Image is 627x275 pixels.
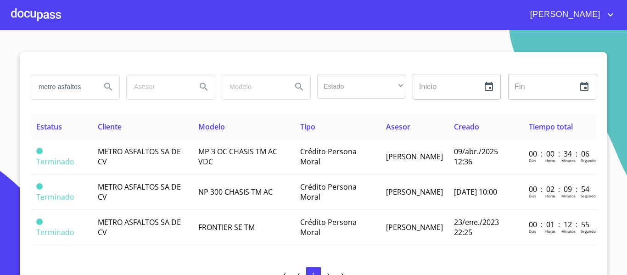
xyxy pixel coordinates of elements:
p: Horas [545,193,555,198]
p: 00 : 01 : 12 : 55 [529,219,591,230]
p: Minutos [561,229,576,234]
p: Segundos [581,229,598,234]
span: METRO ASFALTOS SA DE CV [98,182,181,202]
p: Dias [529,229,536,234]
span: 23/ene./2023 22:25 [454,217,499,237]
span: Asesor [386,122,410,132]
span: Modelo [198,122,225,132]
input: search [31,74,94,99]
p: Minutos [561,193,576,198]
p: Dias [529,158,536,163]
button: Search [288,76,310,98]
span: Crédito Persona Moral [300,146,357,167]
p: Segundos [581,193,598,198]
span: Tiempo total [529,122,573,132]
span: [PERSON_NAME] [386,152,443,162]
span: [PERSON_NAME] [386,187,443,197]
span: METRO ASFALTOS SA DE CV [98,146,181,167]
span: Terminado [36,219,43,225]
span: Terminado [36,148,43,154]
span: Terminado [36,157,74,167]
p: Dias [529,193,536,198]
div: ​ [317,74,405,99]
input: search [127,74,189,99]
span: Crédito Persona Moral [300,217,357,237]
button: Search [193,76,215,98]
span: Cliente [98,122,122,132]
p: Horas [545,229,555,234]
span: [PERSON_NAME] [386,222,443,232]
input: search [222,74,285,99]
p: 00 : 00 : 34 : 06 [529,149,591,159]
span: [PERSON_NAME] [523,7,605,22]
span: [DATE] 10:00 [454,187,497,197]
span: NP 300 CHASIS TM AC [198,187,273,197]
span: MP 3 OC CHASIS TM AC VDC [198,146,277,167]
span: Creado [454,122,479,132]
p: Minutos [561,158,576,163]
span: METRO ASFALTOS SA DE CV [98,217,181,237]
span: Terminado [36,183,43,190]
p: 00 : 02 : 09 : 54 [529,184,591,194]
p: Segundos [581,158,598,163]
button: Search [97,76,119,98]
button: account of current user [523,7,616,22]
span: Estatus [36,122,62,132]
span: Crédito Persona Moral [300,182,357,202]
span: Terminado [36,227,74,237]
span: 09/abr./2025 12:36 [454,146,498,167]
span: FRONTIER SE TM [198,222,255,232]
span: Terminado [36,192,74,202]
span: Tipo [300,122,315,132]
p: Horas [545,158,555,163]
